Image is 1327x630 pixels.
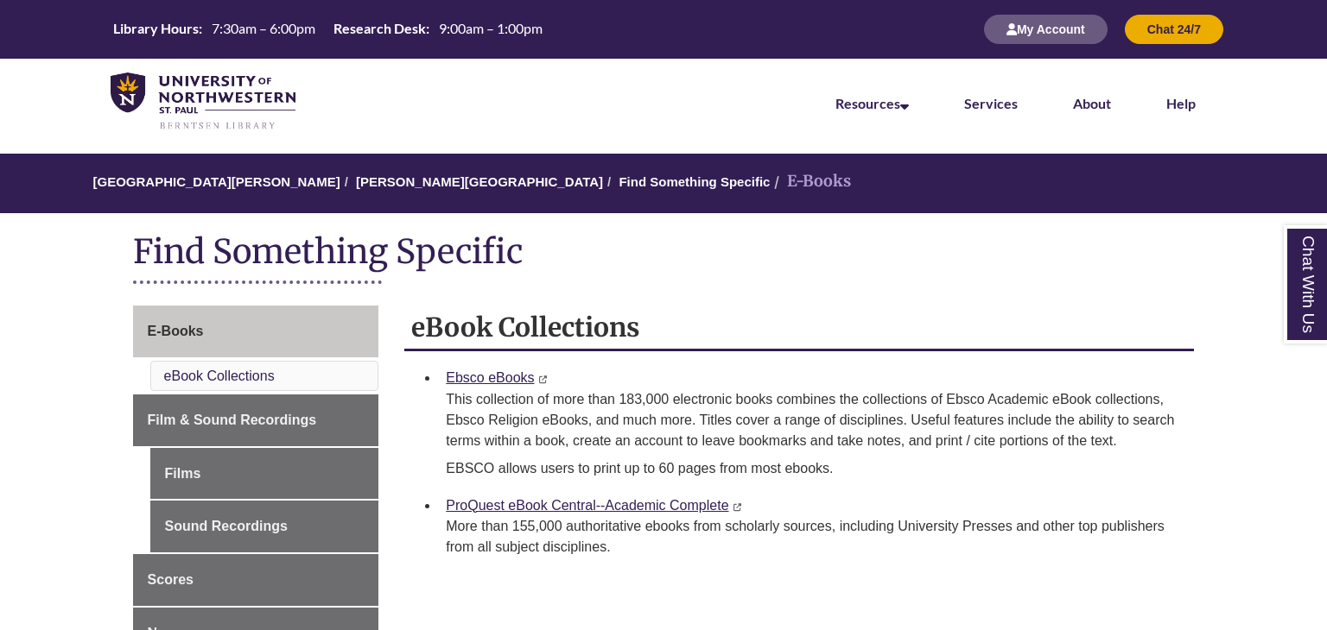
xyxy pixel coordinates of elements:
img: UNWSP Library Logo [111,72,295,131]
a: Film & Sound Recordings [133,394,379,446]
a: Services [964,95,1018,111]
a: Sound Recordings [150,501,379,552]
span: Scores [148,572,194,587]
p: EBSCO allows users to print up to 60 pages from most ebooks. [446,458,1187,479]
button: My Account [984,15,1108,44]
table: Hours Today [106,19,549,38]
a: Hours Today [106,19,549,40]
a: Help [1166,95,1196,111]
a: Find Something Specific [619,174,770,189]
i: This link opens in a new window [733,503,742,511]
span: E-Books [148,324,204,338]
span: 7:30am – 6:00pm [212,20,315,36]
th: Library Hours: [106,19,205,38]
div: This collection of more than 183,000 electronic books combines the collections of Ebsco Academic ... [446,389,1180,451]
button: Chat 24/7 [1125,15,1223,44]
a: Films [150,448,379,500]
a: eBook Collections [164,369,275,383]
li: E-Books [770,169,851,194]
h1: Find Something Specific [133,230,1195,276]
a: Ebsco eBooks [446,370,534,385]
i: This link opens in a new window [538,375,548,383]
span: 9:00am – 1:00pm [439,20,543,36]
span: Film & Sound Recordings [148,413,317,427]
div: More than 155,000 authoritative ebooks from scholarly sources, including University Presses and o... [446,516,1180,558]
a: Resources [835,95,909,111]
h2: eBook Collections [404,306,1194,351]
a: Scores [133,554,379,606]
a: [GEOGRAPHIC_DATA][PERSON_NAME] [93,174,340,189]
th: Research Desk: [327,19,432,38]
a: [PERSON_NAME][GEOGRAPHIC_DATA] [356,174,603,189]
a: About [1073,95,1111,111]
a: Chat 24/7 [1125,22,1223,36]
a: My Account [984,22,1108,36]
a: E-Books [133,306,379,357]
a: ProQuest eBook Central--Academic Complete [446,498,728,513]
